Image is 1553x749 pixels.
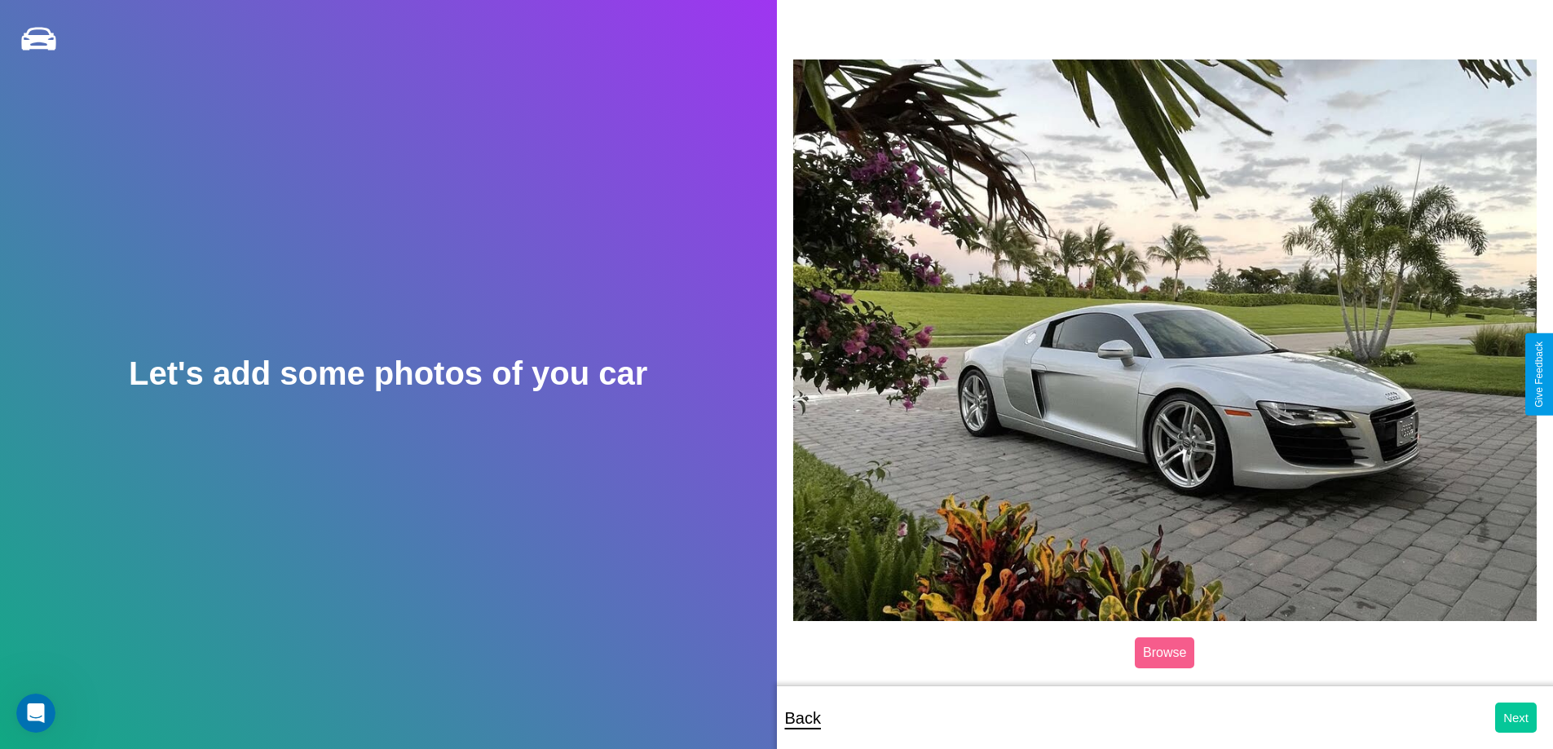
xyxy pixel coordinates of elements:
[1495,703,1537,733] button: Next
[129,355,647,392] h2: Let's add some photos of you car
[793,59,1538,620] img: posted
[16,694,55,733] iframe: Intercom live chat
[1533,341,1545,408] div: Give Feedback
[785,703,821,733] p: Back
[1135,637,1194,668] label: Browse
